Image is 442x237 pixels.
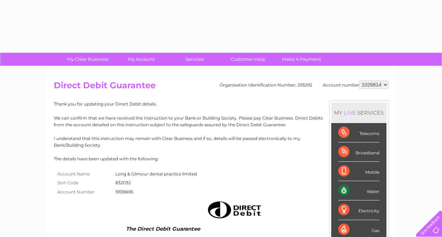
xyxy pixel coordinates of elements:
a: Make A Payment [273,53,331,66]
p: I understand that this instruction may remain with Clear Business and if so, details will be pass... [54,135,389,148]
h2: Direct Debit Guarantee [54,81,389,94]
td: Long & Gilmour dental practice limited [114,169,199,179]
th: Account Number [54,187,114,197]
td: 832032 [114,178,199,187]
a: My Clear Business [59,53,117,66]
td: 19138695 [114,187,199,197]
div: MY SERVICES [331,103,386,123]
a: Services [166,53,224,66]
th: Account Name [54,169,114,179]
div: Broadband [338,142,379,162]
div: Mobile [338,162,379,181]
a: Customer Help [219,53,277,66]
div: LIVE [342,109,357,116]
p: Thank you for updating your Direct Debit details. [54,101,389,107]
div: Organisation Identification Number: 293292 Account number [220,81,389,89]
div: Electricity [338,200,379,220]
p: The details have been updated with the following: [54,155,389,162]
p: We can confirm that we have received the Instruction to your Bank or Building Society. Please pay... [54,115,389,128]
div: Water [338,181,379,200]
img: Direct Debit image [201,198,265,221]
th: Sort Code [54,178,114,187]
a: My Account [112,53,170,66]
div: Telecoms [338,123,379,142]
td: The Direct Debit Guarantee [54,224,267,233]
